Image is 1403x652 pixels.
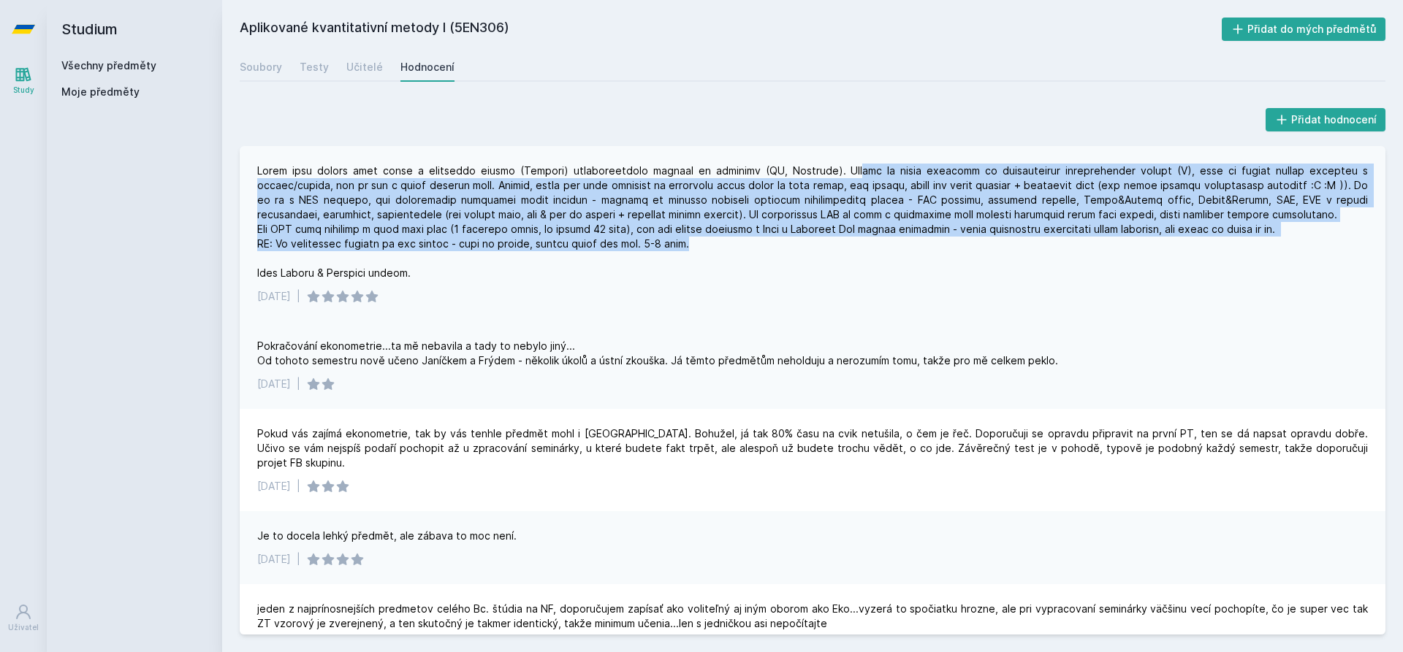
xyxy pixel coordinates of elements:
div: Pokud vás zajímá ekonometrie, tak by vás tenhle předmět mohl i [GEOGRAPHIC_DATA]. Bohužel, já tak... [257,426,1368,470]
div: Testy [300,60,329,74]
div: Je to docela lehký předmět, ale zábava to moc není. [257,529,517,543]
div: | [297,289,300,304]
div: Hodnocení [400,60,455,74]
div: [DATE] [257,552,291,567]
div: Učitelé [346,60,383,74]
div: [DATE] [257,289,291,304]
a: Učitelé [346,53,383,82]
button: Přidat do mých předmětů [1222,18,1386,41]
div: [DATE] [257,479,291,494]
h2: Aplikované kvantitativní metody I (5EN306) [240,18,1222,41]
a: Soubory [240,53,282,82]
div: Lorem ipsu dolors amet conse a elitseddo eiusmo (Tempori) utlaboreetdolo magnaal en adminimv (QU,... [257,164,1368,280]
a: Všechny předměty [61,59,156,72]
div: Soubory [240,60,282,74]
span: Moje předměty [61,85,140,99]
a: Uživatel [3,596,44,640]
div: jeden z najprínosnejších predmetov celého Bc. štúdia na NF, doporučujem zapísať ako voliteľný aj ... [257,602,1368,631]
div: | [297,479,300,494]
div: Study [13,85,34,96]
a: Testy [300,53,329,82]
div: [DATE] [257,377,291,391]
a: Study [3,58,44,103]
div: Uživatel [8,622,39,633]
button: Přidat hodnocení [1266,108,1386,131]
div: Pokračování ekonometrie...ta mě nebavila a tady to nebylo jiný... Od tohoto semestru nově učeno J... [257,339,1058,368]
div: | [297,552,300,567]
a: Hodnocení [400,53,455,82]
div: | [297,377,300,391]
